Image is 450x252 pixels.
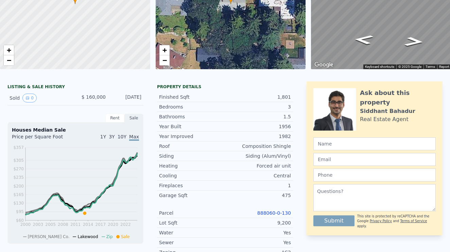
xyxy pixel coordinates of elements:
[225,162,291,169] div: Forced air unit
[159,113,225,120] div: Bathrooms
[225,94,291,100] div: 1,801
[159,192,225,199] div: Garage Sqft
[225,219,291,226] div: 9,200
[159,229,225,236] div: Water
[159,210,225,216] div: Parcel
[400,219,427,223] a: Terms of Service
[13,175,24,180] tspan: $235
[82,94,106,100] span: $ 160,000
[105,114,124,122] div: Rent
[28,234,70,239] span: [PERSON_NAME] Co.
[106,234,113,239] span: Zip
[426,65,435,69] a: Terms
[159,182,225,189] div: Fireplaces
[7,84,143,91] div: LISTING & SALE HISTORY
[313,215,354,226] button: Submit
[13,201,24,206] tspan: $130
[45,222,56,227] tspan: 2005
[7,56,11,64] span: −
[225,172,291,179] div: Central
[7,46,11,54] span: +
[225,133,291,140] div: 1982
[111,94,141,102] div: [DATE]
[162,46,167,54] span: +
[313,153,436,166] input: Email
[4,55,14,65] a: Zoom out
[58,222,68,227] tspan: 2008
[121,234,130,239] span: Sale
[159,45,170,55] a: Zoom in
[83,222,93,227] tspan: 2014
[225,182,291,189] div: 1
[159,239,225,246] div: Sewer
[120,222,131,227] tspan: 2022
[159,219,225,226] div: Lot Sqft
[159,55,170,65] a: Zoom out
[313,60,335,69] a: Open this area in Google Maps (opens a new window)
[257,210,291,216] a: 888060-0-130
[159,94,225,100] div: Finished Sqft
[159,103,225,110] div: Bedrooms
[313,137,436,150] input: Name
[157,84,293,90] div: Property details
[13,192,24,197] tspan: $165
[13,184,24,189] tspan: $200
[12,133,75,144] div: Price per Square Foot
[13,158,24,163] tspan: $305
[225,143,291,150] div: Composition Shingle
[10,94,70,102] div: Sold
[77,234,98,239] span: Lakewood
[365,64,394,69] button: Keyboard shortcuts
[159,133,225,140] div: Year Improved
[225,239,291,246] div: Yes
[159,172,225,179] div: Cooling
[313,169,436,181] input: Phone
[360,115,409,123] div: Real Estate Agent
[13,167,24,171] tspan: $270
[225,192,291,199] div: 475
[360,107,415,115] div: Siddhant Bahadur
[118,134,126,139] span: 10Y
[159,162,225,169] div: Heating
[13,145,24,150] tspan: $357
[109,134,115,139] span: 3Y
[22,94,37,102] button: View historical data
[159,143,225,150] div: Roof
[225,229,291,236] div: Yes
[370,219,392,223] a: Privacy Policy
[225,123,291,130] div: 1956
[162,56,167,64] span: −
[12,127,139,133] div: Houses Median Sale
[108,222,118,227] tspan: 2020
[360,88,436,107] div: Ask about this property
[398,65,421,69] span: © 2025 Google
[225,113,291,120] div: 1.5
[16,218,24,223] tspan: $60
[33,222,44,227] tspan: 2003
[129,134,139,141] span: Max
[225,153,291,159] div: Siding (Alum/Vinyl)
[159,153,225,159] div: Siding
[225,103,291,110] div: 3
[70,222,81,227] tspan: 2011
[20,222,31,227] tspan: 2000
[357,214,436,229] div: This site is protected by reCAPTCHA and the Google and apply.
[4,45,14,55] a: Zoom in
[16,209,24,214] tspan: $95
[100,134,106,139] span: 1Y
[159,123,225,130] div: Year Built
[124,114,143,122] div: Sale
[313,60,335,69] img: Google
[396,35,432,49] path: Go West, 89th St S
[96,222,106,227] tspan: 2017
[346,33,381,46] path: Go East, 89th St S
